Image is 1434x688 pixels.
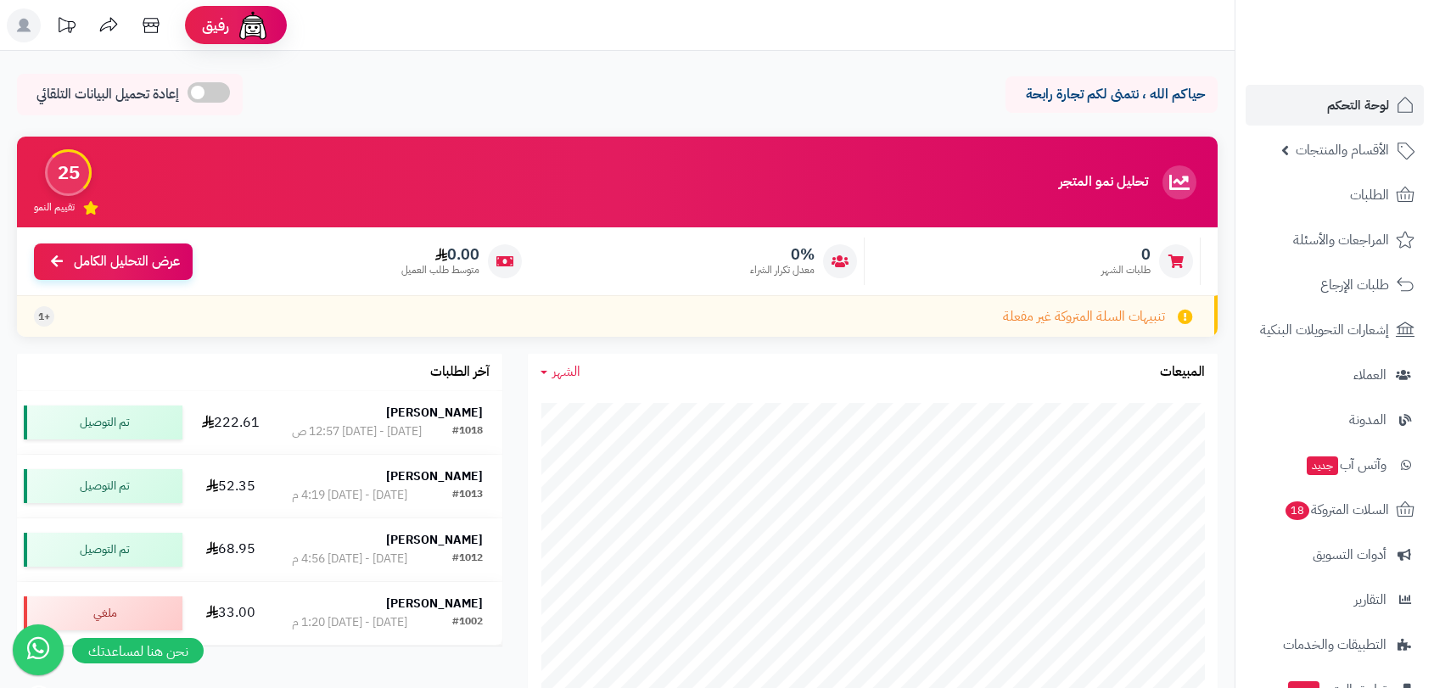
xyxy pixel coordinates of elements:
a: عرض التحليل الكامل [34,243,193,280]
span: 0.00 [401,245,479,264]
span: الأقسام والمنتجات [1296,138,1389,162]
h3: المبيعات [1160,365,1205,380]
strong: [PERSON_NAME] [386,595,483,612]
span: لوحة التحكم [1327,93,1389,117]
div: [DATE] - [DATE] 4:19 م [292,487,407,504]
div: #1013 [452,487,483,504]
a: السلات المتروكة18 [1246,489,1424,530]
td: 52.35 [189,455,272,517]
span: السلات المتروكة [1284,498,1389,522]
span: رفيق [202,15,229,36]
strong: [PERSON_NAME] [386,531,483,549]
div: #1018 [452,423,483,440]
div: [DATE] - [DATE] 12:57 ص [292,423,422,440]
span: المدونة [1349,408,1386,432]
span: التقارير [1354,588,1386,612]
span: إشعارات التحويلات البنكية [1260,318,1389,342]
div: تم التوصيل [24,533,182,567]
span: إعادة تحميل البيانات التلقائي [36,85,179,104]
span: جديد [1307,456,1338,475]
a: أدوات التسويق [1246,534,1424,575]
strong: [PERSON_NAME] [386,404,483,422]
span: متوسط طلب العميل [401,263,479,277]
span: تقييم النمو [34,200,75,215]
span: 0% [750,245,815,264]
div: [DATE] - [DATE] 1:20 م [292,614,407,631]
a: طلبات الإرجاع [1246,265,1424,305]
a: العملاء [1246,355,1424,395]
span: 18 [1285,501,1310,520]
a: إشعارات التحويلات البنكية [1246,310,1424,350]
span: أدوات التسويق [1313,543,1386,567]
td: 33.00 [189,582,272,645]
a: وآتس آبجديد [1246,445,1424,485]
a: المراجعات والأسئلة [1246,220,1424,260]
span: +1 [38,310,50,324]
div: #1012 [452,551,483,568]
img: logo-2.png [1319,13,1418,48]
div: #1002 [452,614,483,631]
span: تنبيهات السلة المتروكة غير مفعلة [1003,307,1165,327]
img: ai-face.png [236,8,270,42]
p: حياكم الله ، نتمنى لكم تجارة رابحة [1018,85,1205,104]
h3: تحليل نمو المتجر [1059,175,1148,190]
div: ملغي [24,596,182,630]
span: العملاء [1353,363,1386,387]
td: 68.95 [189,518,272,581]
span: وآتس آب [1305,453,1386,477]
td: 222.61 [189,391,272,454]
a: الطلبات [1246,175,1424,215]
a: التطبيقات والخدمات [1246,624,1424,665]
a: المدونة [1246,400,1424,440]
strong: [PERSON_NAME] [386,467,483,485]
span: عرض التحليل الكامل [74,252,180,271]
span: معدل تكرار الشراء [750,263,815,277]
div: تم التوصيل [24,406,182,439]
a: لوحة التحكم [1246,85,1424,126]
span: المراجعات والأسئلة [1293,228,1389,252]
h3: آخر الطلبات [430,365,490,380]
span: طلبات الإرجاع [1320,273,1389,297]
span: 0 [1101,245,1151,264]
div: [DATE] - [DATE] 4:56 م [292,551,407,568]
span: طلبات الشهر [1101,263,1151,277]
div: تم التوصيل [24,469,182,503]
span: الطلبات [1350,183,1389,207]
a: التقارير [1246,579,1424,620]
span: التطبيقات والخدمات [1283,633,1386,657]
a: تحديثات المنصة [45,8,87,47]
a: الشهر [541,362,580,382]
span: الشهر [552,361,580,382]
